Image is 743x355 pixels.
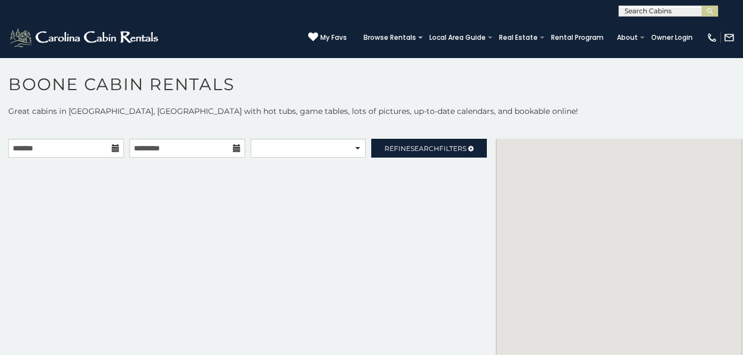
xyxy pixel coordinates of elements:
[371,139,487,158] a: RefineSearchFilters
[411,144,439,153] span: Search
[358,30,422,45] a: Browse Rentals
[308,32,347,43] a: My Favs
[8,27,162,49] img: White-1-2.png
[424,30,491,45] a: Local Area Guide
[706,32,718,43] img: phone-regular-white.png
[611,30,643,45] a: About
[320,33,347,43] span: My Favs
[493,30,543,45] a: Real Estate
[724,32,735,43] img: mail-regular-white.png
[545,30,609,45] a: Rental Program
[646,30,698,45] a: Owner Login
[385,144,466,153] span: Refine Filters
